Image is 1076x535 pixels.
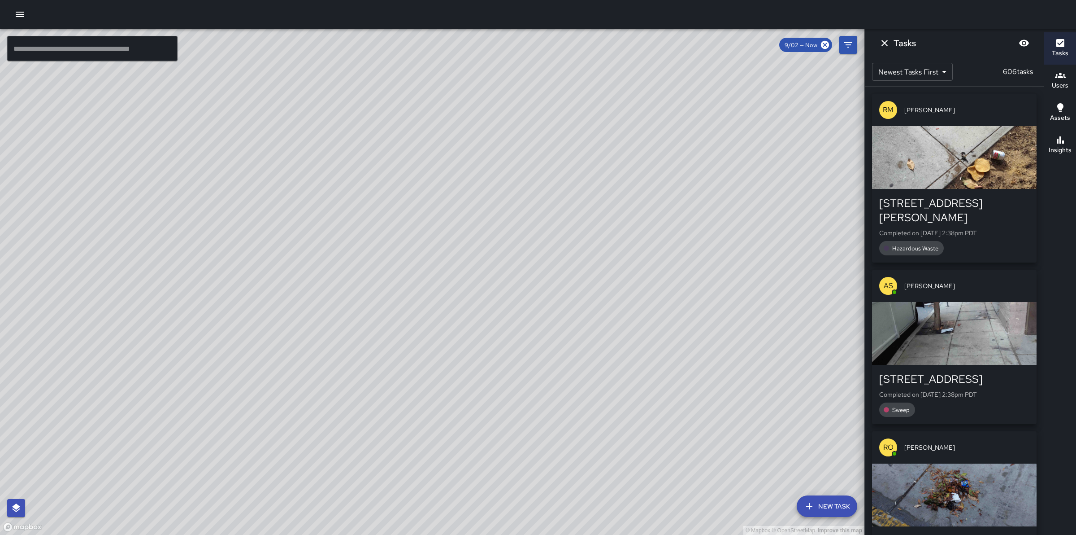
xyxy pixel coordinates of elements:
[894,36,916,50] h6: Tasks
[879,228,1029,237] p: Completed on [DATE] 2:38pm PDT
[779,41,823,49] span: 9/02 — Now
[876,34,894,52] button: Dismiss
[904,105,1029,114] span: [PERSON_NAME]
[883,105,894,115] p: RM
[887,245,944,252] span: Hazardous Waste
[839,36,857,54] button: Filters
[879,196,1029,225] div: [STREET_ADDRESS][PERSON_NAME]
[1015,34,1033,52] button: Blur
[1049,145,1072,155] h6: Insights
[879,372,1029,386] div: [STREET_ADDRESS]
[904,281,1029,290] span: [PERSON_NAME]
[779,38,832,52] div: 9/02 — Now
[1044,32,1076,65] button: Tasks
[1044,97,1076,129] button: Assets
[1052,81,1068,91] h6: Users
[879,390,1029,399] p: Completed on [DATE] 2:38pm PDT
[1052,48,1068,58] h6: Tasks
[1050,113,1070,123] h6: Assets
[872,270,1037,424] button: AS[PERSON_NAME][STREET_ADDRESS]Completed on [DATE] 2:38pm PDTSweep
[1044,129,1076,162] button: Insights
[872,63,953,81] div: Newest Tasks First
[999,66,1037,77] p: 606 tasks
[887,406,915,414] span: Sweep
[904,443,1029,452] span: [PERSON_NAME]
[1044,65,1076,97] button: Users
[884,281,893,291] p: AS
[883,442,894,453] p: RO
[797,496,857,517] button: New Task
[872,94,1037,263] button: RM[PERSON_NAME][STREET_ADDRESS][PERSON_NAME]Completed on [DATE] 2:38pm PDTHazardous Waste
